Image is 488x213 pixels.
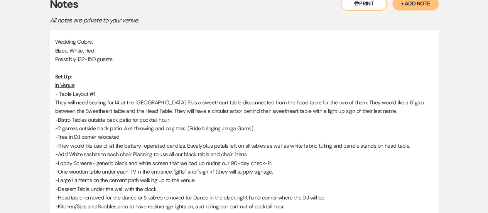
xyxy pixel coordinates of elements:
p: -Lobby Screens- generic black and white screen that we had up during our 90-day check-in. [55,159,433,167]
p: Wedding Colors: [55,37,433,46]
p: -Large Lanterns on the cement path walking up to the venue. [55,176,433,184]
p: -Add White sashes to each chair. Planning to use all our black table and chair linens. [55,150,433,158]
p: Black, White, Red [55,46,433,55]
p: -Dessert Table under the wall with the clock [55,185,433,193]
p: -Kitchen/Sips and Bubbles area to have red/orange lights on, and rolling bar cart out of cocktail... [55,202,433,211]
p: -One wooden table under each TV in the entrance. "gifts" and "sign in" (they will supply signage. [55,167,433,176]
p: -Headtable removed for the dance or 5 tables removed for Dance in the black right hand corner whe... [55,193,433,202]
p: -They would like use of all the battery-operated candles, Eucalyptus petals left on all tables as... [55,141,433,150]
strong: Set Up: [55,73,72,80]
p: -Tree in DJ corner relocated [55,133,433,141]
p: -Bistro Tables outside back patio for cocktail hour. [55,116,433,124]
p: All notes are private to your venue. [50,15,320,26]
u: In Venue [55,82,75,89]
p: Posssibly 132-150 guests. [55,55,433,63]
p: They will need seating for 14 at the [GEOGRAPHIC_DATA]. Plus a sweetheart table disconnected from... [55,98,433,116]
p: - Table Layout #1 [55,90,433,98]
p: -2 games outside back patio. Axe throwing and bag toss. (Bride bringing Jenga Game) [55,124,433,133]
